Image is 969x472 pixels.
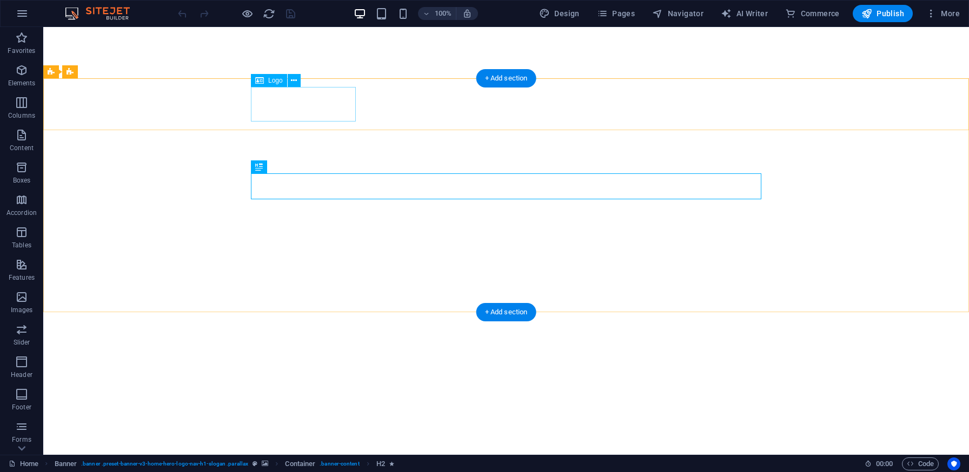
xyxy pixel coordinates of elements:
[81,457,248,470] span: . banner .preset-banner-v3-home-hero-logo-nav-h1-slogan .parallax
[12,241,31,250] p: Tables
[539,8,580,19] span: Design
[865,457,893,470] h6: Session time
[253,461,257,467] i: This element is a customizable preset
[902,457,939,470] button: Code
[13,176,31,185] p: Boxes
[262,7,275,20] button: reload
[853,5,913,22] button: Publish
[8,46,35,55] p: Favorites
[241,7,254,20] button: Click here to leave preview mode and continue editing
[9,273,35,282] p: Features
[62,7,143,20] img: Editor Logo
[14,338,30,347] p: Slider
[926,8,960,19] span: More
[947,457,960,470] button: Usercentrics
[884,460,885,468] span: :
[389,461,394,467] i: Element contains an animation
[434,7,452,20] h6: 100%
[285,457,315,470] span: Click to select. Double-click to edit
[12,403,31,412] p: Footer
[12,435,31,444] p: Forms
[10,144,34,152] p: Content
[652,8,703,19] span: Navigator
[648,5,708,22] button: Navigator
[861,8,904,19] span: Publish
[921,5,964,22] button: More
[11,370,32,379] p: Header
[593,5,639,22] button: Pages
[320,457,359,470] span: . banner-content
[268,77,283,84] span: Logo
[535,5,584,22] div: Design (Ctrl+Alt+Y)
[55,457,77,470] span: Click to select. Double-click to edit
[262,461,268,467] i: This element contains a background
[6,208,37,217] p: Accordion
[781,5,844,22] button: Commerce
[418,7,456,20] button: 100%
[263,8,275,20] i: Reload page
[476,303,536,321] div: + Add section
[9,457,38,470] a: Click to cancel selection. Double-click to open Pages
[785,8,840,19] span: Commerce
[876,457,893,470] span: 00 00
[476,69,536,87] div: + Add section
[55,457,395,470] nav: breadcrumb
[597,8,635,19] span: Pages
[8,111,35,120] p: Columns
[8,79,36,87] p: Elements
[11,306,33,314] p: Images
[462,9,472,18] i: On resize automatically adjust zoom level to fit chosen device.
[721,8,768,19] span: AI Writer
[907,457,934,470] span: Code
[716,5,772,22] button: AI Writer
[535,5,584,22] button: Design
[376,457,385,470] span: Click to select. Double-click to edit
